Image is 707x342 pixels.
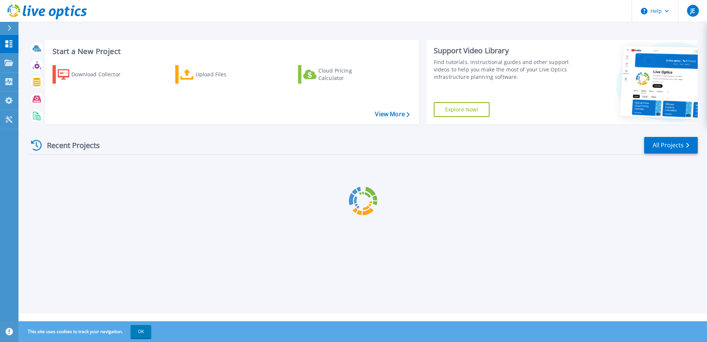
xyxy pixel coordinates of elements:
div: Upload Files [196,67,255,82]
a: Download Collector [53,65,135,84]
div: Find tutorials, instructional guides and other support videos to help you make the most of your L... [434,58,572,81]
span: JE [690,8,695,14]
button: OK [131,325,151,338]
div: Recent Projects [28,136,110,154]
a: Explore Now! [434,102,490,117]
a: All Projects [644,137,698,154]
a: Upload Files [175,65,258,84]
span: This site uses cookies to track your navigation. [20,325,151,338]
div: Support Video Library [434,46,572,56]
div: Download Collector [71,67,131,82]
a: Cloud Pricing Calculator [298,65,380,84]
div: Cloud Pricing Calculator [318,67,378,82]
h3: Start a New Project [53,47,409,56]
a: View More [375,111,409,118]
